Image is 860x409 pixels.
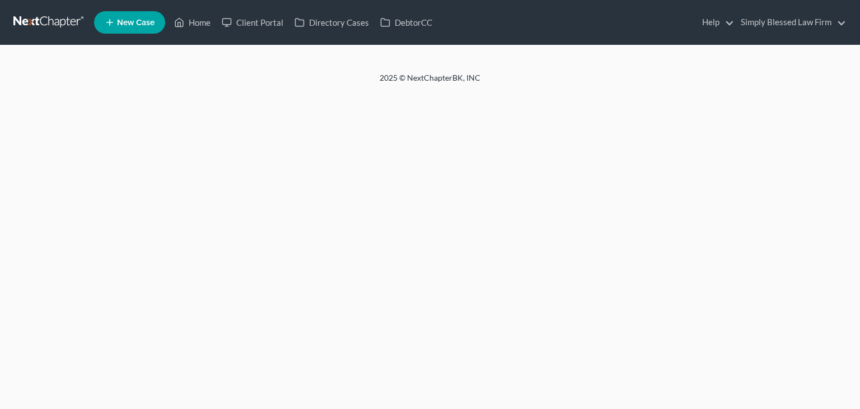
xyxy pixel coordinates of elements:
a: Client Portal [216,12,289,32]
div: 2025 © NextChapterBK, INC [111,72,749,92]
a: Home [169,12,216,32]
a: Directory Cases [289,12,375,32]
a: Simply Blessed Law Firm [735,12,846,32]
new-legal-case-button: New Case [94,11,165,34]
a: Help [697,12,734,32]
a: DebtorCC [375,12,438,32]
